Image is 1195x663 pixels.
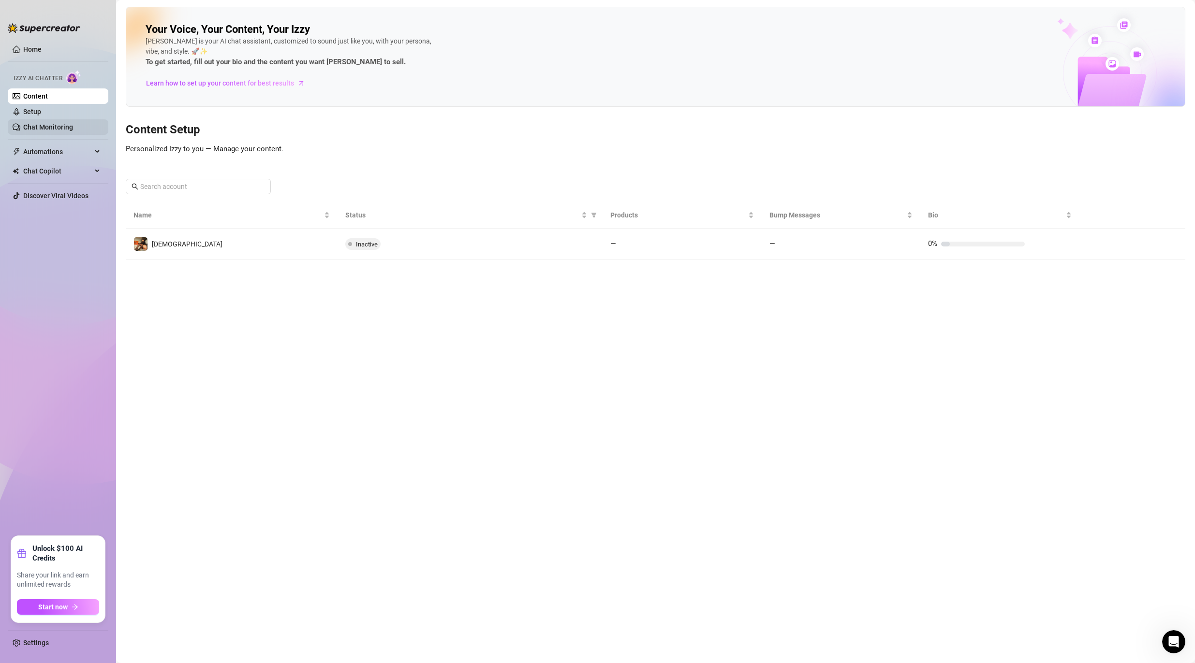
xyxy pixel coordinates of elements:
[14,74,62,83] span: Izzy AI Chatter
[20,165,162,175] div: We typically reply in a few hours
[126,144,283,153] span: Personalized Izzy to you — Manage your content.
[126,202,338,229] th: Name
[38,603,68,611] span: Start now
[132,183,138,190] span: search
[17,571,99,590] span: Share your link and earn unlimited rewards
[66,70,81,84] img: AI Chatter
[146,78,294,88] span: Learn how to set up your content for best results
[920,202,1079,229] th: Bio
[10,188,184,321] div: Super Mass, Dark Mode, Message Library & Bump ImprovementsFeature updateSuper Mass, Dark Mode, Me...
[296,78,306,88] span: arrow-right
[23,144,92,159] span: Automations
[152,240,222,248] span: [DEMOGRAPHIC_DATA]
[17,548,27,558] span: gift
[146,58,406,66] strong: To get started, fill out your bio and the content you want [PERSON_NAME] to sell.
[103,15,123,35] img: Profile image for Giselle
[166,15,184,33] div: Close
[769,239,775,248] span: —
[19,19,84,32] img: logo
[23,92,48,100] a: Content
[1035,8,1185,106] img: ai-chatter-content-library-cLFOSyPT.png
[140,181,257,192] input: Search account
[160,326,178,332] span: News
[610,210,746,220] span: Products
[23,639,49,647] a: Settings
[32,544,99,563] strong: Unlock $100 AI Credits
[10,188,183,256] img: Super Mass, Dark Mode, Message Library & Bump Improvements
[126,122,1185,138] h3: Content Setup
[140,15,160,35] div: Profile image for Joe
[13,148,20,156] span: thunderbolt
[113,326,129,332] span: Help
[20,264,77,274] div: Feature update
[769,210,905,220] span: Bump Messages
[56,326,89,332] span: Messages
[20,280,156,301] div: Super Mass, Dark Mode, Message Library & Bump Improvements
[97,302,145,340] button: Help
[338,202,603,229] th: Status
[20,155,162,165] div: Send us a message
[19,69,174,118] p: Hi HoyMachuuPichuu 👋
[345,210,579,220] span: Status
[23,123,73,131] a: Chat Monitoring
[17,599,99,615] button: Start nowarrow-right
[133,210,322,220] span: Name
[23,163,92,179] span: Chat Copilot
[19,118,174,134] p: How can we help?
[589,208,599,222] span: filter
[762,202,921,229] th: Bump Messages
[610,239,616,248] span: —
[13,326,35,332] span: Home
[928,239,937,248] span: 0%
[10,146,184,183] div: Send us a messageWe typically reply in a few hours
[23,108,41,115] a: Setup
[603,202,762,229] th: Products
[23,192,89,200] a: Discover Viral Videos
[134,237,148,251] img: Deyana
[122,15,141,35] img: Profile image for Ella
[13,168,19,174] img: Chat Copilot
[72,604,78,610] span: arrow-right
[1162,630,1185,653] iframe: Intercom live chat
[23,45,42,53] a: Home
[8,23,80,33] img: logo-BBDzfeDw.svg
[356,241,378,248] span: Inactive
[146,75,312,91] a: Learn how to set up your content for best results
[146,36,436,68] div: [PERSON_NAME] is your AI chat assistant, customized to sound just like you, with your persona, vi...
[145,302,193,340] button: News
[928,210,1064,220] span: Bio
[48,302,97,340] button: Messages
[146,23,310,36] h2: Your Voice, Your Content, Your Izzy
[591,212,597,218] span: filter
